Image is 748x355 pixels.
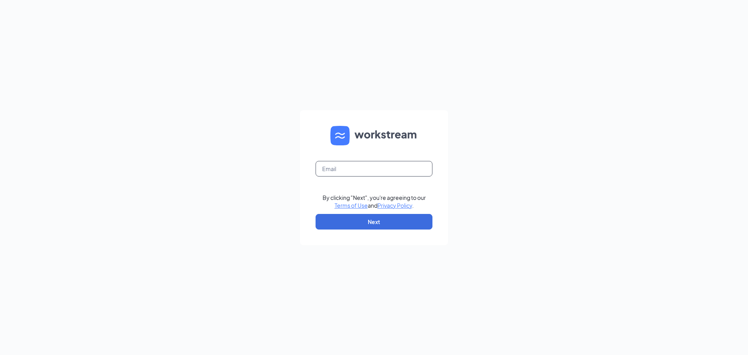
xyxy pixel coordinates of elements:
[323,194,426,209] div: By clicking "Next", you're agreeing to our and .
[330,126,418,145] img: WS logo and Workstream text
[316,161,432,177] input: Email
[378,202,412,209] a: Privacy Policy
[316,214,432,230] button: Next
[335,202,368,209] a: Terms of Use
